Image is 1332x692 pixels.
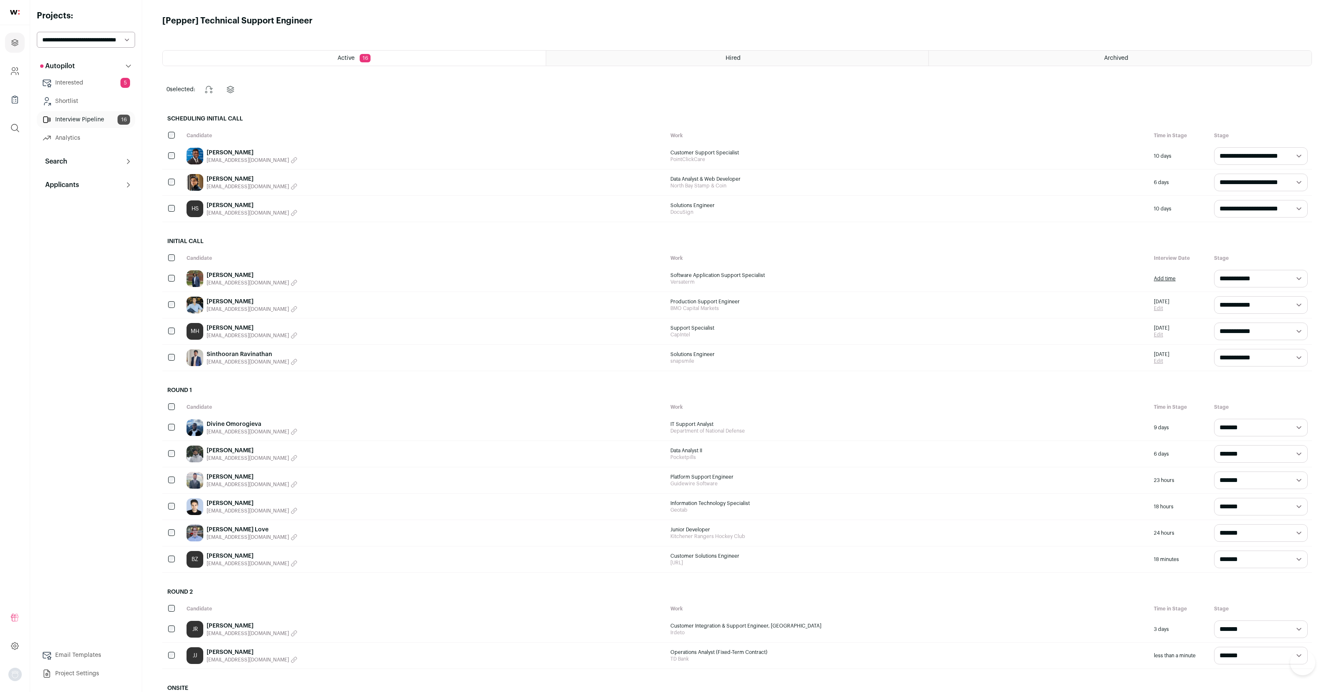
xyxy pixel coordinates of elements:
span: [DATE] [1154,298,1169,305]
a: Archived [929,51,1312,66]
span: 0 [166,87,170,92]
div: HS [187,200,203,217]
img: nopic.png [8,668,22,681]
a: [PERSON_NAME] [207,149,297,157]
a: Project Settings [37,665,135,682]
img: d462e36b89d741590a7b2b086fac2dfa7592e005d47afd674853fa82ff350ca9.jpg [187,419,203,436]
h2: Projects: [37,10,135,22]
a: Edit [1154,358,1169,364]
a: Edit [1154,331,1169,338]
div: Work [666,400,1150,415]
a: [PERSON_NAME] [207,201,297,210]
a: MH [187,323,203,340]
button: [EMAIL_ADDRESS][DOMAIN_NAME] [207,507,297,514]
span: Solutions Engineer [670,202,1146,209]
a: [PERSON_NAME] [207,297,297,306]
span: IT Support Analyst [670,421,1146,428]
span: [EMAIL_ADDRESS][DOMAIN_NAME] [207,157,289,164]
div: 10 days [1150,143,1210,169]
span: Operations Analyst (Fixed-Term Contract) [670,649,1146,656]
p: Applicants [40,180,79,190]
div: Candidate [182,128,666,143]
span: [EMAIL_ADDRESS][DOMAIN_NAME] [207,279,289,286]
span: 16 [118,115,130,125]
img: 37726d9d10fa6b09945aacb27ec9a3fe0a5051c47880cd21b5a67f37dd4fe7f6.jpg [187,270,203,287]
button: [EMAIL_ADDRESS][DOMAIN_NAME] [207,306,297,313]
span: Hired [726,55,741,61]
a: Edit [1154,305,1169,312]
iframe: Help Scout Beacon - Open [1290,650,1315,675]
button: [EMAIL_ADDRESS][DOMAIN_NAME] [207,359,297,365]
span: Data Analyst & Web Developer [670,176,1146,182]
span: 16 [360,54,371,62]
button: [EMAIL_ADDRESS][DOMAIN_NAME] [207,183,297,190]
button: [EMAIL_ADDRESS][DOMAIN_NAME] [207,279,297,286]
img: b13acace784b56bff4c0b426ab5bcb4ec2ba2aea1bd4a0e45daaa25254bd1327.jpg [187,472,203,489]
img: wellfound-shorthand-0d5821cbd27db2630d0214b213865d53afaa358527fdda9d0ea32b1df1b89c2c.svg [10,10,20,15]
button: [EMAIL_ADDRESS][DOMAIN_NAME] [207,428,297,435]
a: [PERSON_NAME] [207,622,297,630]
a: [PERSON_NAME] [207,473,297,481]
span: Guidewire Software [670,480,1146,487]
div: less than a minute [1150,643,1210,669]
h1: [Pepper] Technical Support Engineer [162,15,312,27]
img: b56d921c66bd359601ead28d18e5d22458f9ae34536a262327548b851569d979.jpg [187,174,203,191]
span: Versaterm [670,279,1146,285]
button: Autopilot [37,58,135,74]
a: Projects [5,33,25,53]
span: Production Support Engineer [670,298,1146,305]
img: c67dcf457b4bae90de926857248700d70fa1222da0fb9a663946051a82e0db9a.jpg [187,498,203,515]
div: Stage [1210,128,1312,143]
button: Applicants [37,177,135,193]
span: Irdeto [670,629,1146,636]
button: [EMAIL_ADDRESS][DOMAIN_NAME] [207,210,297,216]
span: Data Analyst II [670,447,1146,454]
a: BZ [187,551,203,568]
h2: Round 1 [162,381,1312,400]
span: 5 [120,78,130,88]
img: 1e47d053bfa66a875b05c813c31ed26eb95396ae734f7f3e982b3c4a1b1a13d3.jpg [187,148,203,164]
a: [PERSON_NAME] [207,499,297,507]
a: Analytics [37,130,135,146]
img: 51bbe588d67d82df06304658d6ed111f83e2671facc91c921276c80c295c2cba.jpg [187,446,203,462]
img: f5c562ada07900bbfba070095802eb14de938c648a39f2768e216d6d9b7872c1.jpg [187,297,203,313]
button: Search [37,153,135,170]
span: [EMAIL_ADDRESS][DOMAIN_NAME] [207,428,289,435]
span: Software Application Support Specialist [670,272,1146,279]
span: [DATE] [1154,325,1169,331]
img: 9a638fe11f2512c5e383cc5039701ae9ca2355f7866afaaf905318ea09deda64.jpg [187,525,203,541]
div: Stage [1210,601,1312,616]
div: Candidate [182,601,666,616]
a: Sinthooran Ravinathan [207,350,297,359]
a: [PERSON_NAME] [207,446,297,455]
h2: Round 2 [162,583,1312,601]
div: Work [666,128,1150,143]
span: Customer Solutions Engineer [670,553,1146,559]
div: 18 hours [1150,494,1210,520]
button: [EMAIL_ADDRESS][DOMAIN_NAME] [207,656,297,663]
a: Shortlist [37,93,135,110]
span: [EMAIL_ADDRESS][DOMAIN_NAME] [207,560,289,567]
a: [PERSON_NAME] [207,552,297,560]
button: [EMAIL_ADDRESS][DOMAIN_NAME] [207,560,297,567]
div: 10 days [1150,196,1210,222]
button: [EMAIL_ADDRESS][DOMAIN_NAME] [207,157,297,164]
span: [EMAIL_ADDRESS][DOMAIN_NAME] [207,507,289,514]
span: Department of National Defense [670,428,1146,434]
a: [PERSON_NAME] [207,175,297,183]
span: Archived [1104,55,1128,61]
a: Divine Omorogieva [207,420,297,428]
a: [PERSON_NAME] [207,271,297,279]
a: JJ [187,647,203,664]
button: [EMAIL_ADDRESS][DOMAIN_NAME] [207,332,297,339]
div: Work [666,251,1150,266]
span: Customer Integration & Support Engineer, [GEOGRAPHIC_DATA] [670,623,1146,629]
button: [EMAIL_ADDRESS][DOMAIN_NAME] [207,630,297,637]
div: Work [666,601,1150,616]
span: Customer Support Specialist [670,149,1146,156]
div: Time in Stage [1150,128,1210,143]
span: [EMAIL_ADDRESS][DOMAIN_NAME] [207,306,289,313]
button: [EMAIL_ADDRESS][DOMAIN_NAME] [207,455,297,461]
div: 23 hours [1150,467,1210,493]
